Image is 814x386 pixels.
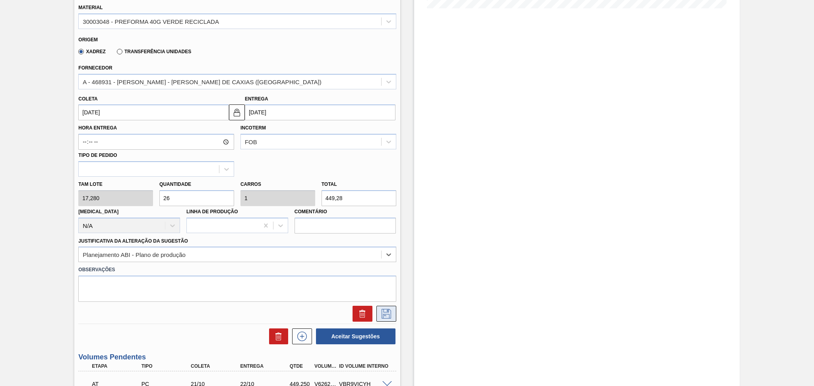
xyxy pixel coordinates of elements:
label: Transferência Unidades [117,49,191,54]
div: Qtde [288,363,314,369]
label: [MEDICAL_DATA] [78,209,118,214]
label: Xadrez [78,49,106,54]
label: Fornecedor [78,65,112,71]
button: locked [229,104,245,120]
label: Quantidade [159,181,191,187]
label: Justificativa da Alteração da Sugestão [78,238,188,244]
div: Aceitar Sugestões [312,328,396,345]
div: Entrega [238,363,294,369]
label: Origem [78,37,98,42]
label: Comentário [295,206,396,218]
label: Total [322,181,337,187]
label: Incoterm [240,125,266,131]
div: A - 468931 - [PERSON_NAME] - [PERSON_NAME] DE CAXIAS ([GEOGRAPHIC_DATA]) [83,78,321,85]
input: dd/mm/yyyy [245,104,395,120]
label: Hora Entrega [78,122,234,134]
label: Carros [240,181,261,187]
div: Planejamento ABI - Plano de produção [83,251,186,258]
div: Tipo [140,363,195,369]
img: locked [232,108,242,117]
button: Aceitar Sugestões [316,328,395,344]
div: Excluir Sugestões [265,328,288,344]
div: 30003048 - PREFORMA 40G VERDE RECICLADA [83,18,219,25]
div: Etapa [90,363,145,369]
label: Linha de Produção [186,209,238,214]
input: dd/mm/yyyy [78,104,229,120]
label: Material [78,5,103,10]
div: Nova sugestão [288,328,312,344]
label: Tam lote [78,179,153,190]
label: Tipo de pedido [78,152,117,158]
div: Volume Portal [312,363,338,369]
div: Excluir Sugestão [349,306,372,322]
label: Entrega [245,96,268,102]
h3: Volumes Pendentes [78,353,396,361]
div: Id Volume Interno [337,363,393,369]
div: FOB [245,139,257,145]
label: Observações [78,264,396,276]
label: Coleta [78,96,97,102]
div: Coleta [189,363,244,369]
div: Salvar Sugestão [372,306,396,322]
